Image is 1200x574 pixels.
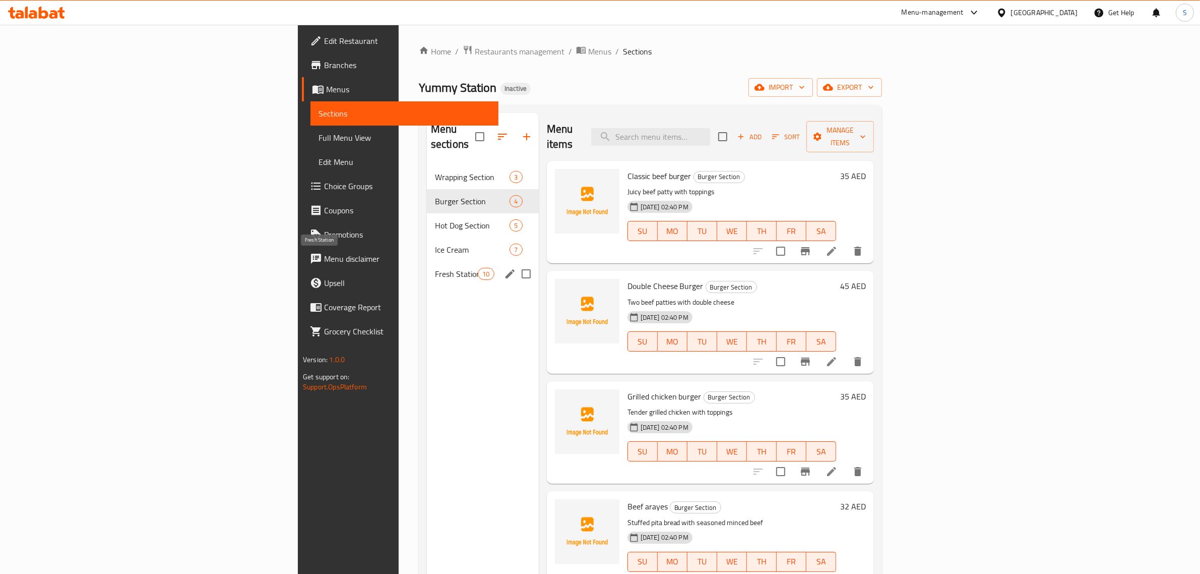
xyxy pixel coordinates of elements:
button: SU [627,331,658,352]
span: Burger Section [704,391,754,403]
a: Promotions [302,222,498,247]
span: Sections [623,45,652,58]
a: Edit Menu [310,150,498,174]
a: Grocery Checklist [302,319,498,343]
span: Add [736,131,763,143]
button: SU [627,221,658,241]
button: FR [777,221,806,241]
div: items [510,171,522,183]
span: Choice Groups [324,180,490,192]
nav: breadcrumb [419,45,882,58]
button: WE [717,221,747,241]
div: Burger Section [706,281,757,293]
span: MO [662,334,683,349]
span: Beef arayes [627,499,668,514]
a: Sections [310,101,498,126]
a: Edit menu item [826,356,838,368]
button: WE [717,552,747,572]
span: Full Menu View [319,132,490,144]
h6: 35 AED [840,389,866,404]
span: Branches [324,59,490,71]
span: S [1183,7,1187,18]
span: [DATE] 02:40 PM [637,423,692,432]
span: Version: [303,353,328,366]
span: MO [662,224,683,239]
span: WE [721,554,743,569]
button: WE [717,331,747,352]
span: FR [781,444,802,459]
a: Edit menu item [826,466,838,478]
span: [DATE] 02:40 PM [637,533,692,542]
span: Burger Section [694,171,744,183]
button: TU [687,552,717,572]
div: Menu-management [902,7,964,19]
a: Coupons [302,198,498,222]
div: [GEOGRAPHIC_DATA] [1011,7,1078,18]
span: SA [810,444,832,459]
a: Menus [302,77,498,101]
button: TH [747,552,777,572]
h6: 32 AED [840,499,866,513]
span: Promotions [324,228,490,241]
div: Ice Cream [435,244,510,256]
span: TH [751,444,773,459]
span: Hot Dog Section [435,219,510,232]
div: Inactive [500,83,531,95]
span: Sections [319,107,490,120]
button: Branch-specific-item [793,239,817,263]
button: FR [777,331,806,352]
img: Classic beef burger [555,169,619,234]
span: Wrapping Section [435,171,510,183]
span: Coverage Report [324,301,490,313]
span: [DATE] 02:40 PM [637,202,692,212]
button: TH [747,331,777,352]
button: SA [806,221,836,241]
input: search [591,128,710,146]
a: Support.OpsPlatform [303,380,367,393]
span: Classic beef burger [627,168,691,184]
span: Select to update [770,351,791,372]
span: TH [751,224,773,239]
span: 4 [510,197,522,206]
a: Edit Restaurant [302,29,498,53]
span: Inactive [500,84,531,93]
span: import [756,81,805,94]
button: SA [806,441,836,462]
img: Grilled chicken burger [555,389,619,454]
span: WE [721,224,743,239]
button: Manage items [806,121,874,152]
button: TU [687,331,717,352]
span: SA [810,554,832,569]
button: export [817,78,882,97]
span: Sort items [766,129,806,145]
span: Menu disclaimer [324,253,490,265]
p: Tender grilled chicken with toppings [627,406,836,419]
a: Full Menu View [310,126,498,150]
span: FR [781,224,802,239]
span: Double Cheese Burger [627,278,704,294]
span: TU [691,554,713,569]
span: SU [632,334,654,349]
button: Sort [770,129,802,145]
div: items [510,244,522,256]
span: export [825,81,874,94]
button: Add [733,129,766,145]
p: Stuffed pita bread with seasoned minced beef [627,516,836,529]
span: Burger Section [435,195,510,207]
button: edit [502,266,518,281]
span: Coupons [324,204,490,216]
span: [DATE] 02:40 PM [637,313,692,322]
button: TH [747,221,777,241]
span: TH [751,554,773,569]
div: Fresh Station10edit [427,262,539,286]
span: SA [810,334,832,349]
button: Branch-specific-item [793,350,817,374]
span: Manage items [814,124,866,149]
button: Branch-specific-item [793,460,817,484]
h6: 35 AED [840,169,866,183]
button: MO [658,331,687,352]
